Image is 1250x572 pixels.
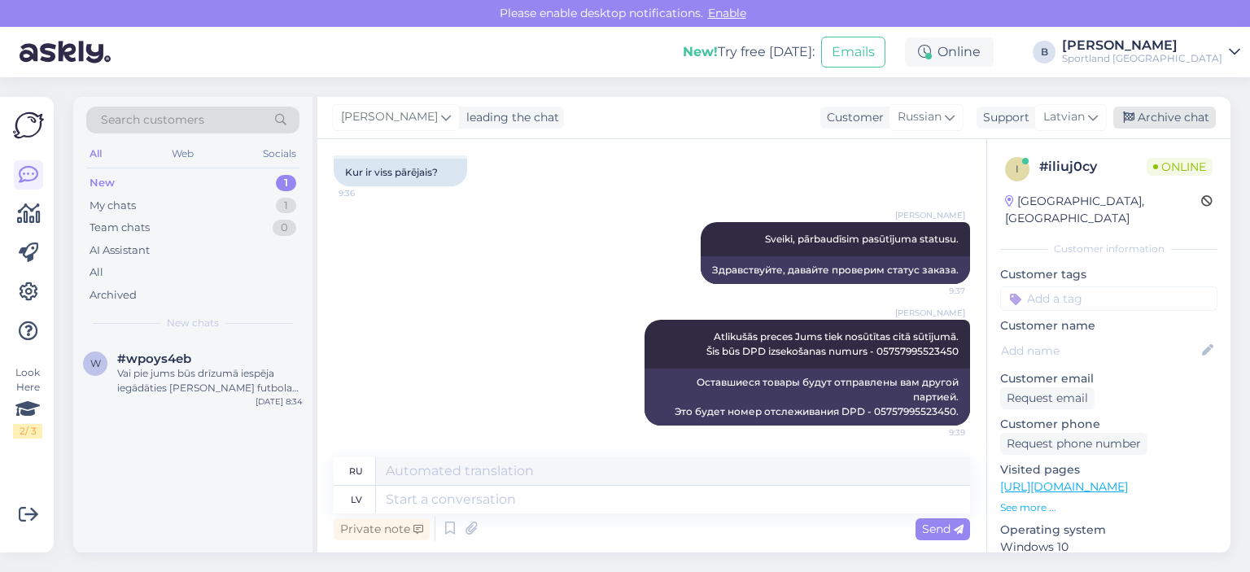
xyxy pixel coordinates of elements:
span: w [90,357,101,369]
div: Online [905,37,994,67]
div: [GEOGRAPHIC_DATA], [GEOGRAPHIC_DATA] [1005,193,1201,227]
div: Request phone number [1000,433,1147,455]
div: Kur ir viss pārējais? [334,159,467,186]
div: lv [351,486,362,513]
span: Russian [898,108,942,126]
div: 0 [273,220,296,236]
div: Оставшиеся товары будут отправлены вам другой партией. Это будет номер отслеживания DPD - 0575799... [645,369,970,426]
b: New! [683,44,718,59]
div: All [86,143,105,164]
div: Request email [1000,387,1095,409]
div: Look Here [13,365,42,439]
span: 9:37 [904,285,965,297]
p: See more ... [1000,500,1217,515]
span: Sveiki, pārbaudīsim pasūtījuma statusu. [765,233,959,245]
div: [DATE] 8:34 [256,395,303,408]
p: Windows 10 [1000,539,1217,556]
span: New chats [167,316,219,330]
p: Visited pages [1000,461,1217,478]
div: ru [349,457,363,485]
input: Add a tag [1000,286,1217,311]
div: [PERSON_NAME] [1062,39,1222,52]
span: Atlikušās preces Jums tiek nosūtītas citā sūtījumā. Šis būs DPD izsekošanas numurs - 05757995523450 [706,330,959,357]
span: Online [1147,158,1213,176]
div: AI Assistant [90,242,150,259]
p: Customer name [1000,317,1217,334]
div: 1 [276,198,296,214]
p: Customer tags [1000,266,1217,283]
div: Здравствуйте, давайте проверим статус заказа. [701,256,970,284]
div: Team chats [90,220,150,236]
div: Socials [260,143,299,164]
div: Try free [DATE]: [683,42,815,62]
div: Vai pie jums būs drīzumā iespēja iegādāties [PERSON_NAME] futbola bučus? Un vai būs iespēja vai i... [117,366,303,395]
p: Customer phone [1000,416,1217,433]
div: Archive chat [1113,107,1216,129]
div: 2 / 3 [13,424,42,439]
span: [PERSON_NAME] [895,307,965,319]
span: Enable [703,6,751,20]
div: Customer [820,109,884,126]
p: Customer email [1000,370,1217,387]
div: Support [977,109,1029,126]
div: B [1033,41,1056,63]
span: 9:39 [904,426,965,439]
div: 1 [276,175,296,191]
div: Web [168,143,197,164]
div: New [90,175,115,191]
span: Send [922,522,964,536]
div: Archived [90,287,137,303]
a: [URL][DOMAIN_NAME] [1000,479,1128,494]
div: My chats [90,198,136,214]
span: Search customers [101,111,204,129]
div: # iliuj0cy [1039,157,1147,177]
span: [PERSON_NAME] [895,209,965,221]
span: Latvian [1043,108,1085,126]
a: [PERSON_NAME]Sportland [GEOGRAPHIC_DATA] [1062,39,1240,65]
div: All [90,264,103,281]
div: Sportland [GEOGRAPHIC_DATA] [1062,52,1222,65]
p: Operating system [1000,522,1217,539]
span: #wpoys4eb [117,351,191,366]
span: i [1016,163,1019,175]
div: Customer information [1000,242,1217,256]
button: Emails [821,37,885,68]
img: Askly Logo [13,110,44,141]
div: leading the chat [460,109,559,126]
span: 9:36 [339,187,400,199]
input: Add name [1001,342,1199,360]
span: [PERSON_NAME] [341,108,438,126]
div: Private note [334,518,430,540]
